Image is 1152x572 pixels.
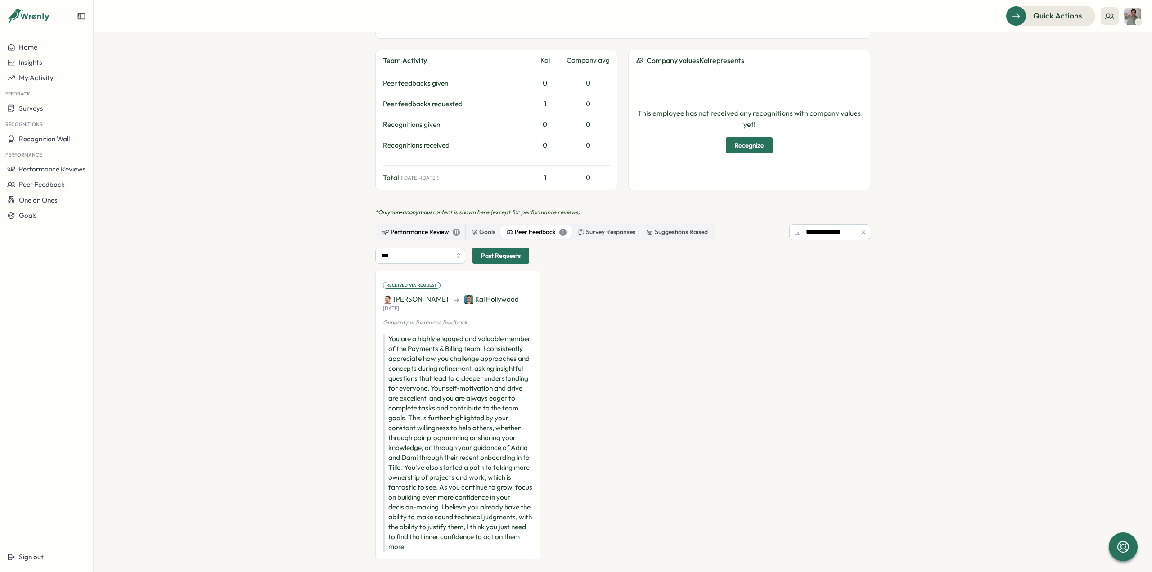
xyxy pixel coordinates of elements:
div: 1 [527,99,563,109]
div: Performance Review [382,227,460,237]
div: Recognitions given [383,120,523,130]
span: Received via request [387,282,437,288]
span: Surveys [19,104,43,113]
p: [DATE] [383,306,399,311]
div: Company avg [567,55,610,65]
div: 1 [527,173,563,183]
div: 0 [567,173,610,183]
div: 0 [527,140,563,150]
span: Quick Actions [1033,10,1082,22]
div: Suggestions Raised [647,227,708,237]
div: 0 [527,78,563,88]
button: Expand sidebar [77,12,86,21]
div: Recognitions received [383,140,523,150]
span: My Activity [19,73,54,82]
button: Past Requests [472,248,529,264]
p: This employee has not received any recognitions with company values yet! [636,108,863,130]
img: Federico Valdes [1124,8,1141,25]
div: 0 [567,78,610,88]
img: Chris Hogben [383,295,392,304]
div: Peer feedbacks given [383,78,523,88]
button: Recognize [726,137,773,153]
span: Peer Feedback [19,180,65,189]
div: Kal [527,55,563,65]
button: Quick Actions [1006,6,1095,26]
span: [PERSON_NAME] [383,294,448,304]
div: Goals [471,227,495,237]
span: One on Ones [19,196,58,204]
p: *Only content is shown here (except for performance reviews) [375,208,870,216]
div: 1 [559,229,567,236]
span: Kal Hollywood [464,294,519,304]
div: Peer Feedback [507,227,567,237]
p: General performance feedback [383,319,533,327]
span: Recognize [734,138,764,153]
div: 0 [567,99,610,109]
div: Survey Responses [578,227,635,237]
div: 11 [453,229,460,236]
div: 0 [527,120,563,130]
div: Team Activity [383,55,523,66]
span: Recognition Wall [19,135,70,143]
span: non-anonymous [390,208,432,216]
span: Home [19,43,37,51]
span: Company values Kal represents [647,55,744,66]
div: 0 [567,140,610,150]
div: Peer feedbacks requested [383,99,523,109]
img: Kal Hollywood [464,295,473,304]
span: Goals [19,211,37,220]
p: You are a highly engaged and valuable member of the Payments & Billing team. I consistently appre... [383,334,533,552]
span: Past Requests [481,248,521,263]
span: ( [DATE] - [DATE] ) [401,175,438,181]
span: Total [383,173,399,183]
span: Sign out [19,553,44,561]
div: 0 [567,120,610,130]
span: Performance Reviews [19,165,86,173]
span: Insights [19,58,42,67]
